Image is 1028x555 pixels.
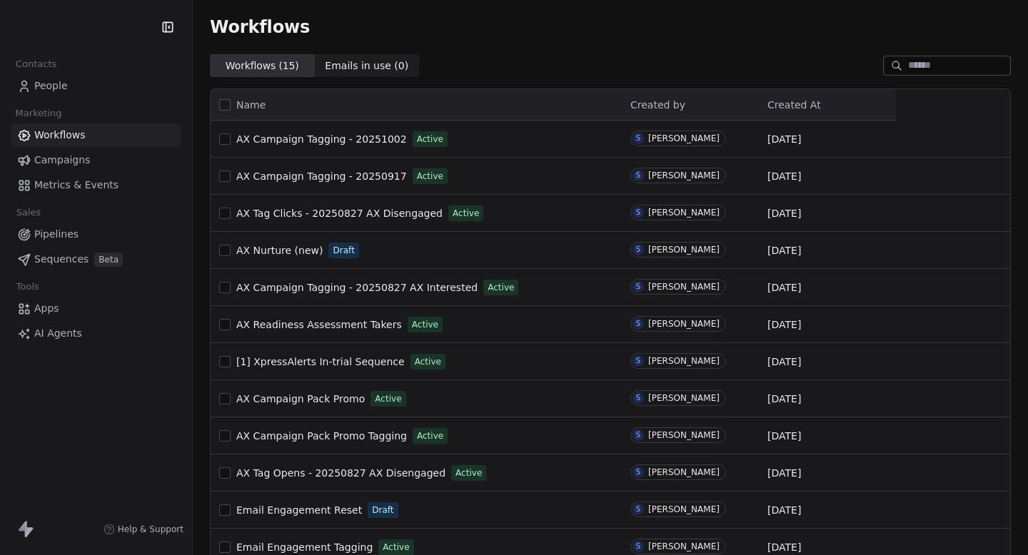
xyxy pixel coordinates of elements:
[648,245,720,255] div: [PERSON_NAME]
[636,318,640,330] div: S
[630,99,685,111] span: Created by
[236,466,445,480] a: AX Tag Opens - 20250827 AX Disengaged
[383,541,409,554] span: Active
[648,356,720,366] div: [PERSON_NAME]
[236,282,478,293] span: AX Campaign Tagging - 20250827 AX Interested
[648,133,720,143] div: [PERSON_NAME]
[636,429,640,441] div: S
[767,169,801,183] span: [DATE]
[767,392,801,406] span: [DATE]
[11,297,181,320] a: Apps
[767,317,801,332] span: [DATE]
[636,170,640,181] div: S
[34,78,68,93] span: People
[636,504,640,515] div: S
[325,58,408,73] span: Emails in use ( 0 )
[11,223,181,246] a: Pipelines
[34,301,59,316] span: Apps
[767,429,801,443] span: [DATE]
[236,503,362,517] a: Email Engagement Reset
[417,429,443,442] span: Active
[636,355,640,367] div: S
[11,173,181,197] a: Metrics & Events
[648,504,720,514] div: [PERSON_NAME]
[236,98,266,113] span: Name
[210,17,310,37] span: Workflows
[417,170,443,183] span: Active
[415,355,441,368] span: Active
[767,540,801,554] span: [DATE]
[236,170,407,182] span: AX Campaign Tagging - 20250917
[636,541,640,552] div: S
[118,524,183,535] span: Help & Support
[636,467,640,478] div: S
[375,392,401,405] span: Active
[236,243,323,258] a: AX Nurture (new)
[236,393,365,404] span: AX Campaign Pack Promo
[236,392,365,406] a: AX Campaign Pack Promo
[9,103,68,124] span: Marketing
[767,132,801,146] span: [DATE]
[34,178,119,193] span: Metrics & Events
[488,281,514,294] span: Active
[236,208,443,219] span: AX Tag Clicks - 20250827 AX Disengaged
[236,317,402,332] a: AX Readiness Assessment Takers
[648,541,720,551] div: [PERSON_NAME]
[236,206,443,220] a: AX Tag Clicks - 20250827 AX Disengaged
[648,282,720,292] div: [PERSON_NAME]
[9,54,63,75] span: Contacts
[636,207,640,218] div: S
[236,355,405,369] a: [1] XpressAlerts In-trial Sequence
[11,123,181,147] a: Workflows
[767,280,801,295] span: [DATE]
[34,227,79,242] span: Pipelines
[636,244,640,255] div: S
[767,355,801,369] span: [DATE]
[236,132,407,146] a: AX Campaign Tagging - 20251002
[648,467,720,477] div: [PERSON_NAME]
[104,524,183,535] a: Help & Support
[236,504,362,516] span: Email Engagement Reset
[236,541,373,553] span: Email Engagement Tagging
[767,243,801,258] span: [DATE]
[412,318,438,331] span: Active
[767,466,801,480] span: [DATE]
[767,206,801,220] span: [DATE]
[453,207,479,220] span: Active
[34,326,82,341] span: AI Agents
[34,153,90,168] span: Campaigns
[648,393,720,403] div: [PERSON_NAME]
[236,429,407,443] a: AX Campaign Pack Promo Tagging
[767,99,821,111] span: Created At
[11,248,181,271] a: SequencesBeta
[636,392,640,404] div: S
[11,322,181,345] a: AI Agents
[10,202,47,223] span: Sales
[11,74,181,98] a: People
[34,252,89,267] span: Sequences
[236,430,407,442] span: AX Campaign Pack Promo Tagging
[455,467,482,479] span: Active
[236,467,445,479] span: AX Tag Opens - 20250827 AX Disengaged
[648,319,720,329] div: [PERSON_NAME]
[648,430,720,440] div: [PERSON_NAME]
[236,245,323,256] span: AX Nurture (new)
[236,319,402,330] span: AX Readiness Assessment Takers
[236,280,478,295] a: AX Campaign Tagging - 20250827 AX Interested
[333,244,354,257] span: Draft
[94,253,123,267] span: Beta
[34,128,86,143] span: Workflows
[236,356,405,367] span: [1] XpressAlerts In-trial Sequence
[767,503,801,517] span: [DATE]
[648,208,720,218] div: [PERSON_NAME]
[236,169,407,183] a: AX Campaign Tagging - 20250917
[11,148,181,172] a: Campaigns
[417,133,443,146] span: Active
[648,170,720,180] div: [PERSON_NAME]
[10,276,45,297] span: Tools
[236,540,373,554] a: Email Engagement Tagging
[236,133,407,145] span: AX Campaign Tagging - 20251002
[636,281,640,292] div: S
[372,504,393,516] span: Draft
[636,133,640,144] div: S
